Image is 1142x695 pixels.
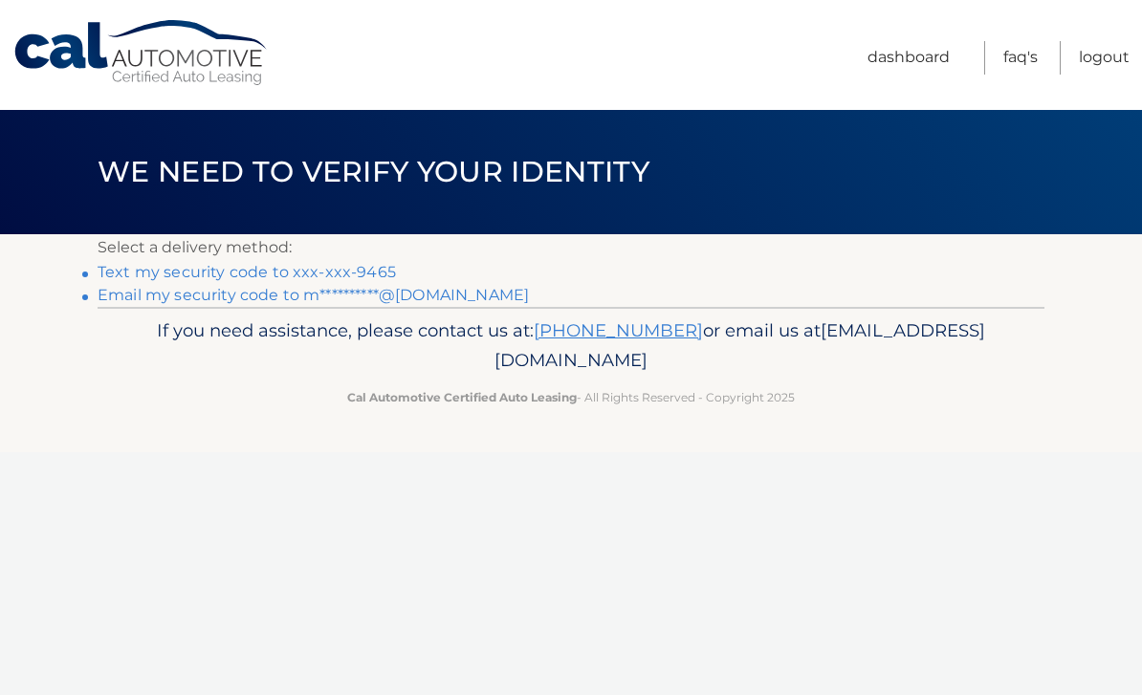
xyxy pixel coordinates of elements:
p: - All Rights Reserved - Copyright 2025 [110,387,1032,407]
a: [PHONE_NUMBER] [534,319,703,341]
a: Email my security code to m**********@[DOMAIN_NAME] [98,286,529,304]
a: Cal Automotive [12,19,271,87]
span: We need to verify your identity [98,154,649,189]
p: If you need assistance, please contact us at: or email us at [110,315,1032,377]
a: Text my security code to xxx-xxx-9465 [98,263,396,281]
a: Dashboard [867,41,950,75]
a: Logout [1079,41,1130,75]
p: Select a delivery method: [98,234,1044,261]
a: FAQ's [1003,41,1038,75]
strong: Cal Automotive Certified Auto Leasing [347,390,577,404]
